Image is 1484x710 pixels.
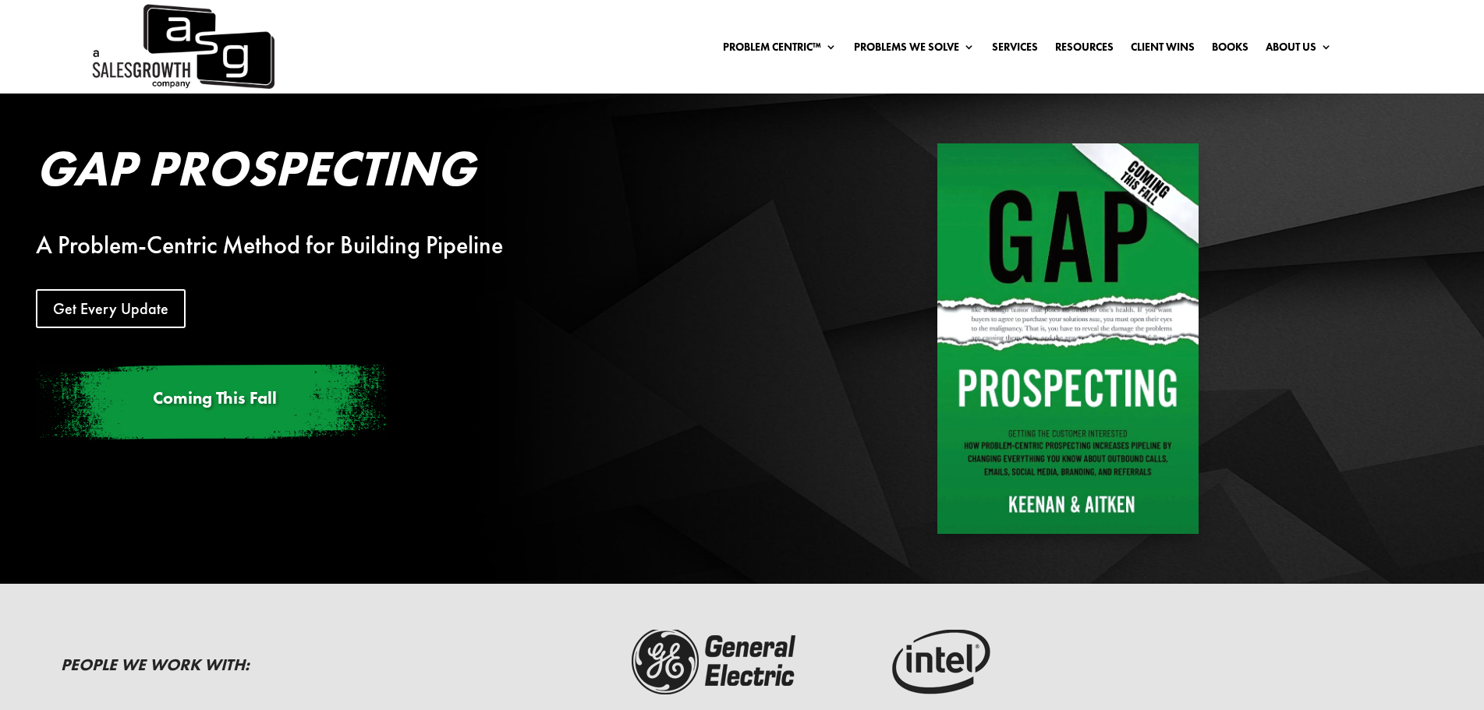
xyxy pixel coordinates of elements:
[1131,41,1195,58] a: Client Wins
[838,623,1032,701] img: intel-logo-dark
[36,236,767,255] div: A Problem-Centric Method for Building Pipeline
[618,623,813,701] img: ge-logo-dark
[854,41,975,58] a: Problems We Solve
[153,387,277,409] span: Coming This Fall
[36,289,186,328] a: Get Every Update
[1212,41,1248,58] a: Books
[937,143,1198,534] img: Gap Prospecting - Coming This Fall
[1266,41,1332,58] a: About Us
[723,41,837,58] a: Problem Centric™
[1055,41,1114,58] a: Resources
[36,143,767,201] h2: Gap Prospecting
[992,41,1038,58] a: Services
